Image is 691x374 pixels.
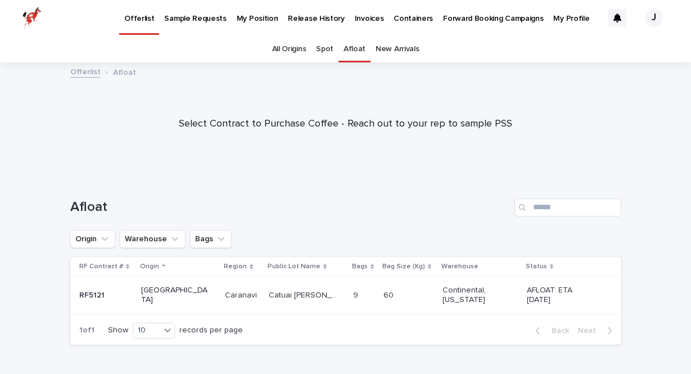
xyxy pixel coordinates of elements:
[352,260,368,273] p: Bags
[22,7,42,29] img: zttTXibQQrCfv9chImQE
[113,65,136,78] p: Afloat
[108,326,128,335] p: Show
[70,277,621,314] tr: RF5121RF5121 [GEOGRAPHIC_DATA]CaranaviCaranavi Catuai [PERSON_NAME]Catuai [PERSON_NAME] 99 6060 C...
[526,260,547,273] p: Status
[141,286,211,305] p: [GEOGRAPHIC_DATA]
[70,65,101,78] a: Offerlist
[545,327,569,335] span: Back
[70,317,103,344] p: 1 of 1
[140,260,159,273] p: Origin
[269,289,341,300] p: Catuai [PERSON_NAME]
[133,325,160,336] div: 10
[382,260,425,273] p: Bag Size (Kg)
[120,230,186,248] button: Warehouse
[514,199,621,217] input: Search
[441,260,478,273] p: Warehouse
[190,230,232,248] button: Bags
[527,286,597,305] p: AFLOAT: ETA [DATE]
[79,260,123,273] p: RF Contract #
[353,289,360,300] p: 9
[272,36,306,62] a: All Origins
[578,327,603,335] span: Next
[268,260,320,273] p: Public Lot Name
[224,260,247,273] p: Region
[179,326,243,335] p: records per page
[121,118,571,130] p: Select Contract to Purchase Coffee - Reach out to your rep to sample PSS
[225,289,259,300] p: Caranavi
[526,326,573,336] button: Back
[573,326,621,336] button: Next
[344,36,365,62] a: Afloat
[376,36,419,62] a: New Arrivals
[316,36,333,62] a: Spot
[70,230,115,248] button: Origin
[645,9,663,27] div: J
[383,289,396,300] p: 60
[79,289,107,300] p: RF5121
[70,199,510,215] h1: Afloat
